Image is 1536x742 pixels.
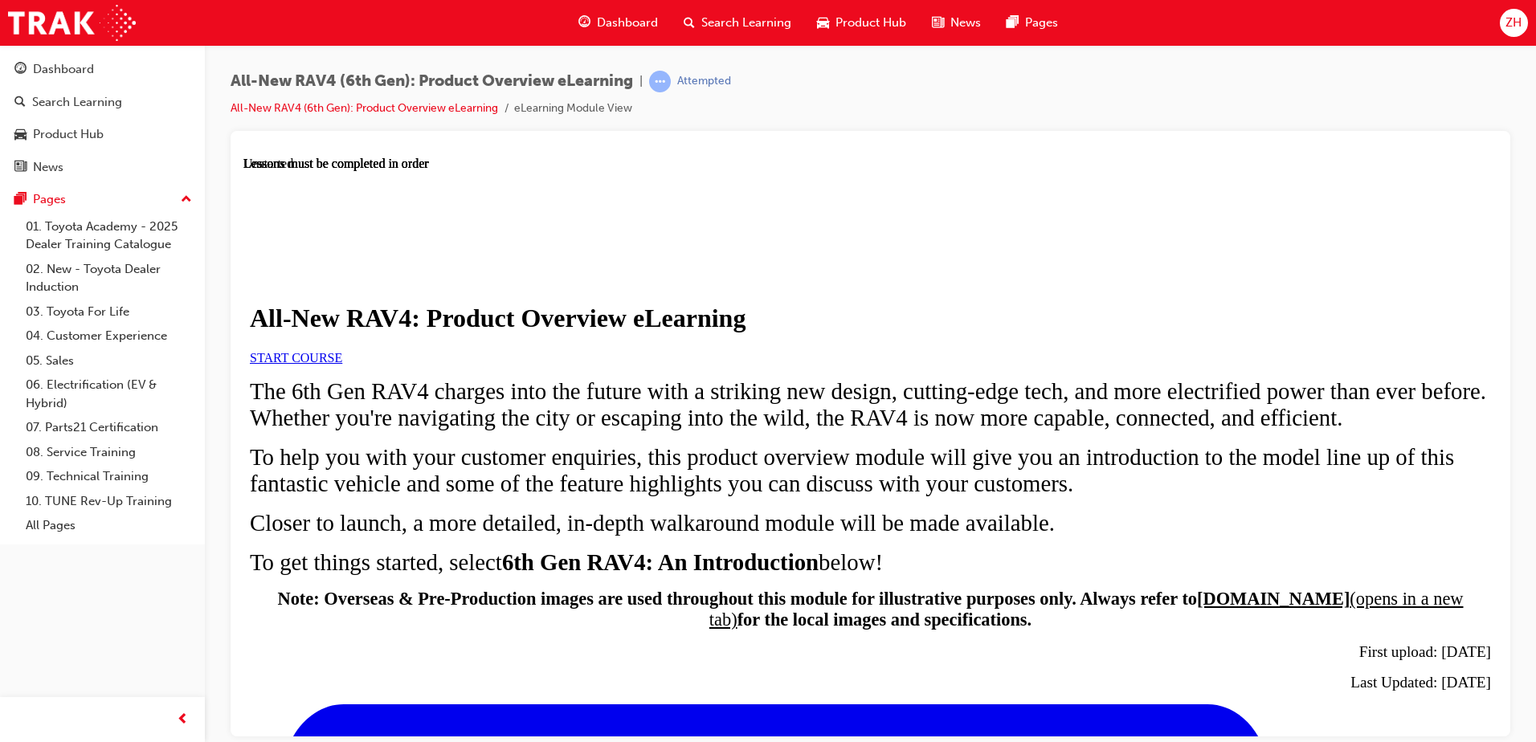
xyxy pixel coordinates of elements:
[8,5,136,41] img: Trak
[33,158,63,177] div: News
[19,214,198,257] a: 01. Toyota Academy - 2025 Dealer Training Catalogue
[1505,14,1522,32] span: ZH
[835,14,906,32] span: Product Hub
[19,440,198,465] a: 08. Service Training
[6,51,198,185] button: DashboardSearch LearningProduct HubNews
[19,373,198,415] a: 06. Electrification (EV & Hybrid)
[1500,9,1528,37] button: ZH
[14,96,26,110] span: search-icon
[19,349,198,373] a: 05. Sales
[6,287,1211,340] span: To help you with your customer enquiries, this product overview module will give you an introduct...
[6,194,99,208] a: START COURSE
[994,6,1071,39] a: pages-iconPages
[494,453,789,473] strong: for the local images and specifications.
[677,74,731,89] div: Attempted
[33,190,66,209] div: Pages
[6,120,198,149] a: Product Hub
[701,14,791,32] span: Search Learning
[32,93,122,112] div: Search Learning
[231,101,498,115] a: All-New RAV4 (6th Gen): Product Overview eLearning
[19,257,198,300] a: 02. New - Toyota Dealer Induction
[514,100,632,118] li: eLearning Module View
[19,513,198,538] a: All Pages
[14,128,27,142] span: car-icon
[6,393,639,418] span: To get things started, select below!
[34,432,954,452] strong: Note: Overseas & Pre-Production images are used throughout this module for illustrative purposes ...
[177,710,189,730] span: prev-icon
[649,71,671,92] span: learningRecordVerb_ATTEMPT-icon
[14,161,27,175] span: news-icon
[1107,517,1248,534] span: Last Updated: [DATE]
[684,13,695,33] span: search-icon
[597,14,658,32] span: Dashboard
[6,147,1248,177] h1: All-New RAV4: Product Overview eLearning
[639,72,643,91] span: |
[19,464,198,489] a: 09. Technical Training
[6,185,198,214] button: Pages
[1025,14,1058,32] span: Pages
[950,14,981,32] span: News
[14,63,27,77] span: guage-icon
[6,353,811,379] span: Closer to launch, a more detailed, in-depth walkaround module will be made available.
[578,13,590,33] span: guage-icon
[33,60,94,79] div: Dashboard
[231,72,633,91] span: All-New RAV4 (6th Gen): Product Overview eLearning
[6,88,198,117] a: Search Learning
[181,190,192,210] span: up-icon
[804,6,919,39] a: car-iconProduct Hub
[932,13,944,33] span: news-icon
[259,393,575,418] strong: 6th Gen RAV4: An Introduction
[19,415,198,440] a: 07. Parts21 Certification
[817,13,829,33] span: car-icon
[919,6,994,39] a: news-iconNews
[6,55,198,84] a: Dashboard
[19,300,198,324] a: 03. Toyota For Life
[566,6,671,39] a: guage-iconDashboard
[466,432,1220,473] a: [DOMAIN_NAME](opens in a new tab)
[954,432,1106,452] strong: [DOMAIN_NAME]
[1007,13,1019,33] span: pages-icon
[6,153,198,182] a: News
[1116,487,1248,503] span: First upload: [DATE]
[6,222,1243,274] span: The 6th Gen RAV4 charges into the future with a striking new design, cutting-edge tech, and more ...
[671,6,804,39] a: search-iconSearch Learning
[33,125,104,144] div: Product Hub
[19,489,198,514] a: 10. TUNE Rev-Up Training
[466,432,1220,473] span: (opens in a new tab)
[14,193,27,207] span: pages-icon
[19,324,198,349] a: 04. Customer Experience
